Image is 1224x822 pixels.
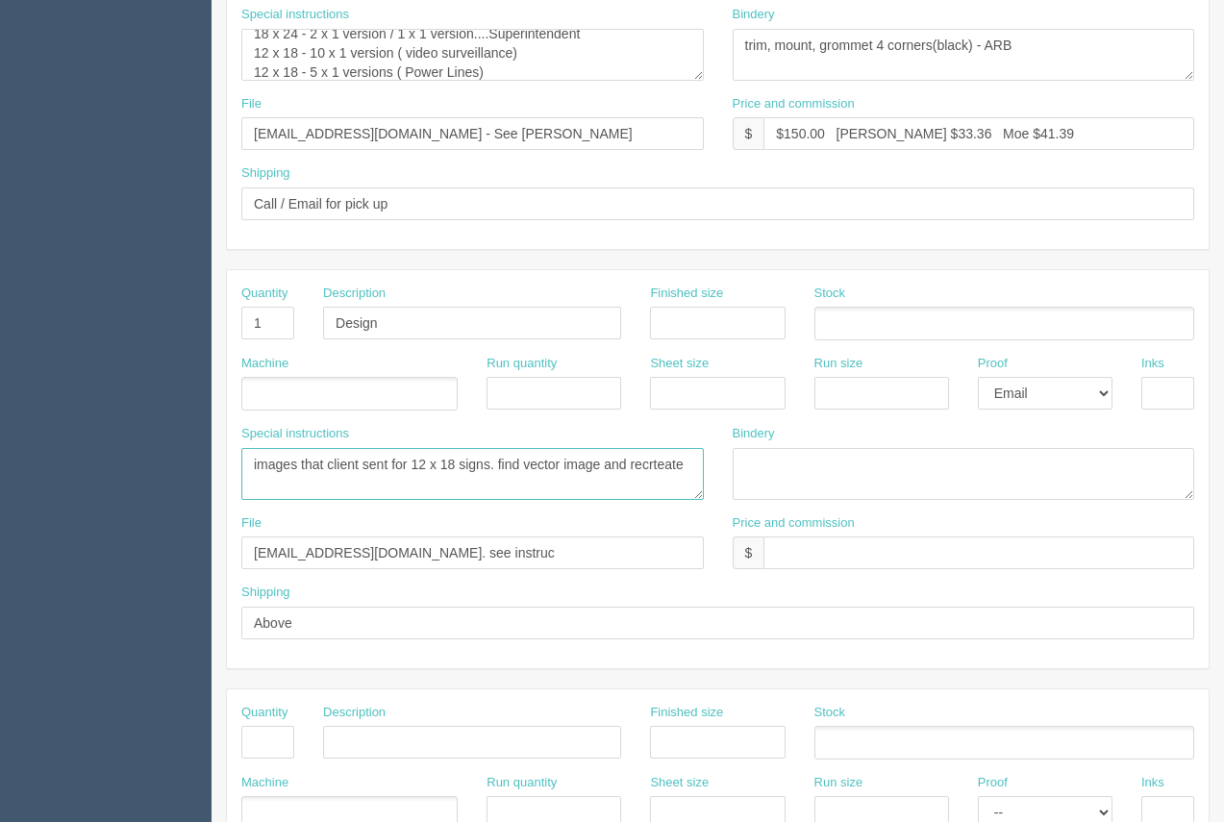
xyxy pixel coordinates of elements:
label: Run quantity [487,355,557,373]
label: Finished size [650,285,723,303]
label: Quantity [241,704,287,722]
label: Bindery [733,425,775,443]
label: Inks [1141,355,1164,373]
label: Run size [814,355,863,373]
label: File [241,95,262,113]
label: Stock [814,285,846,303]
label: Sheet size [650,355,709,373]
label: Run quantity [487,774,557,792]
label: Price and commission [733,514,855,533]
label: File [241,514,262,533]
label: Stock [814,704,846,722]
textarea: trim, mount, grommet 4 corners(black) - ARB [733,29,1195,81]
textarea: See client word doc. Letter height needs to be minimum 2.5” but can be bigger. Send two options 1... [241,448,704,500]
label: Proof [978,355,1008,373]
label: Machine [241,774,288,792]
div: $ [733,117,764,150]
label: Run size [814,774,863,792]
label: Description [323,704,386,722]
label: Inks [1141,774,1164,792]
label: Finished size [650,704,723,722]
div: $ [733,536,764,569]
label: Machine [241,355,288,373]
label: Bindery [733,6,775,24]
label: Special instructions [241,425,349,443]
label: Description [323,285,386,303]
label: Special instructions [241,6,349,24]
label: Proof [978,774,1008,792]
label: Quantity [241,285,287,303]
label: Sheet size [650,774,709,792]
label: Price and commission [733,95,855,113]
label: Shipping [241,164,290,183]
label: Shipping [241,584,290,602]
